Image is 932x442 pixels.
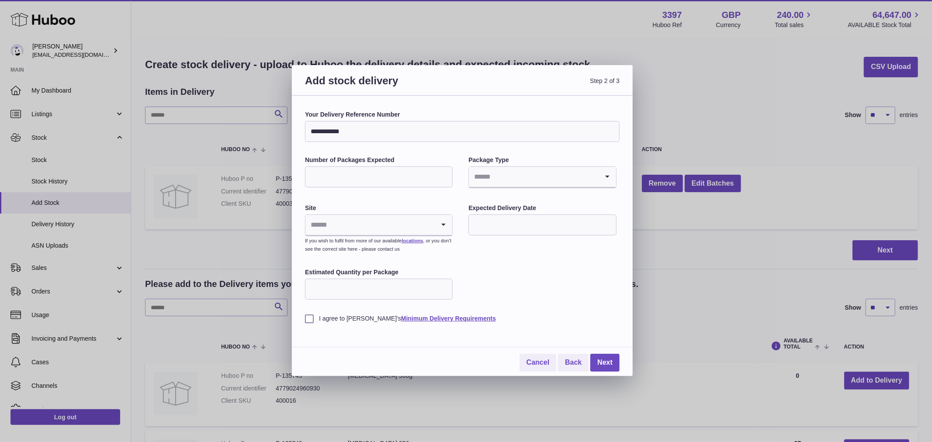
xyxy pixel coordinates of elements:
[558,354,589,372] a: Back
[305,238,451,252] small: If you wish to fulfil from more of our available , or you don’t see the correct site here - pleas...
[305,215,435,235] input: Search for option
[469,167,616,188] div: Search for option
[305,314,620,323] label: I agree to [PERSON_NAME]'s
[468,156,616,164] label: Package Type
[305,268,453,276] label: Estimated Quantity per Package
[401,315,496,322] a: Minimum Delivery Requirements
[305,110,620,119] label: Your Delivery Reference Number
[305,215,452,236] div: Search for option
[462,74,620,98] span: Step 2 of 3
[469,167,598,187] input: Search for option
[305,204,453,212] label: Site
[402,238,423,243] a: locations
[305,156,453,164] label: Number of Packages Expected
[590,354,620,372] a: Next
[520,354,556,372] a: Cancel
[305,74,462,98] h3: Add stock delivery
[468,204,616,212] label: Expected Delivery Date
